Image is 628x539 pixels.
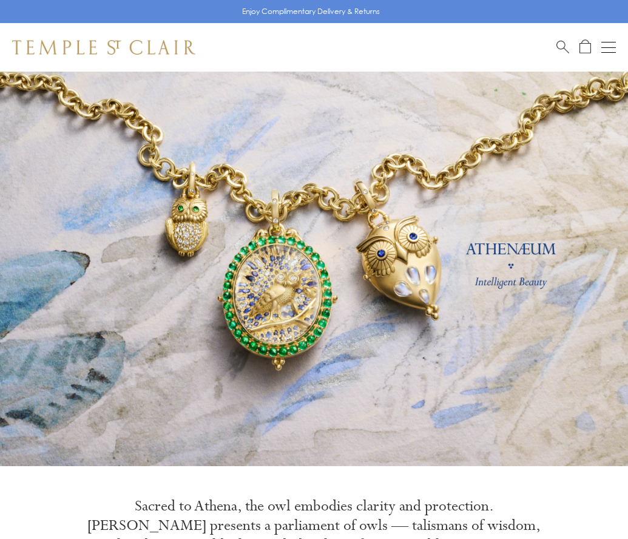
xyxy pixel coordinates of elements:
a: Search [556,39,569,55]
img: Temple St. Clair [12,40,195,55]
a: Open Shopping Bag [579,39,591,55]
button: Open navigation [601,40,616,55]
p: Enjoy Complimentary Delivery & Returns [242,5,380,18]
